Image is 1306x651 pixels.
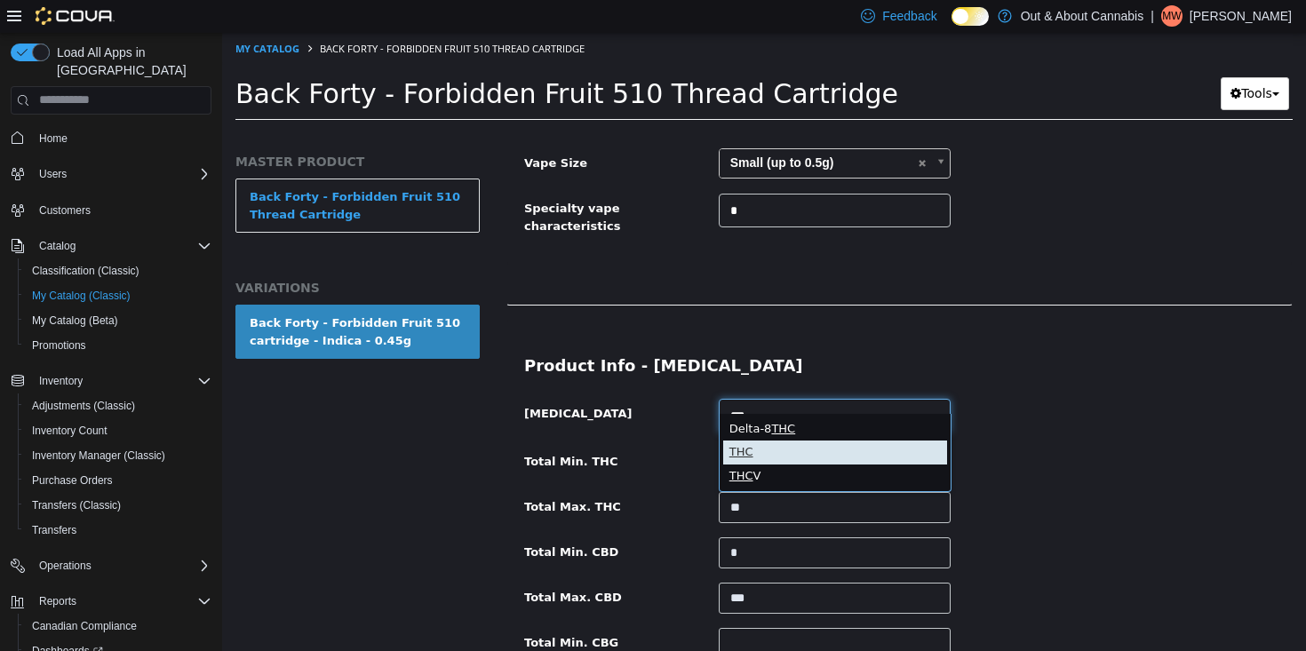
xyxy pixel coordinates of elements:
[1162,5,1181,27] span: MW
[18,443,219,468] button: Inventory Manager (Classic)
[4,234,219,258] button: Catalog
[18,333,219,358] button: Promotions
[25,285,211,306] span: My Catalog (Classic)
[32,555,99,576] button: Operations
[18,518,219,543] button: Transfers
[25,520,84,541] a: Transfers
[32,591,84,612] button: Reports
[50,44,211,79] span: Load All Apps in [GEOGRAPHIC_DATA]
[32,235,211,257] span: Catalog
[25,520,211,541] span: Transfers
[25,395,142,417] a: Adjustments (Classic)
[32,163,211,185] span: Users
[882,7,936,25] span: Feedback
[25,395,211,417] span: Adjustments (Classic)
[32,127,211,149] span: Home
[25,495,211,516] span: Transfers (Classic)
[18,418,219,443] button: Inventory Count
[32,449,165,463] span: Inventory Manager (Classic)
[39,594,76,608] span: Reports
[25,470,211,491] span: Purchase Orders
[18,258,219,283] button: Classification (Classic)
[507,436,531,449] span: THC
[32,473,113,488] span: Purchase Orders
[25,285,138,306] a: My Catalog (Classic)
[25,310,125,331] a: My Catalog (Beta)
[39,239,76,253] span: Catalog
[25,335,93,356] a: Promotions
[952,26,952,27] span: Dark Mode
[25,420,211,441] span: Inventory Count
[32,200,98,221] a: Customers
[25,615,211,637] span: Canadian Compliance
[1190,5,1292,27] p: [PERSON_NAME]
[18,468,219,493] button: Purchase Orders
[25,310,211,331] span: My Catalog (Beta)
[25,445,172,466] a: Inventory Manager (Classic)
[32,591,211,612] span: Reports
[1161,5,1183,27] div: Mark Wolk
[4,125,219,151] button: Home
[1151,5,1154,27] p: |
[32,264,139,278] span: Classification (Classic)
[32,619,137,633] span: Canadian Compliance
[32,523,76,537] span: Transfers
[4,589,219,614] button: Reports
[25,260,147,282] a: Classification (Classic)
[4,369,219,393] button: Inventory
[952,7,989,26] input: Dark Mode
[32,163,74,185] button: Users
[32,424,108,438] span: Inventory Count
[501,385,725,409] div: Delta-8
[39,131,68,146] span: Home
[4,162,219,187] button: Users
[32,289,131,303] span: My Catalog (Classic)
[18,283,219,308] button: My Catalog (Classic)
[32,498,121,512] span: Transfers (Classic)
[32,338,86,353] span: Promotions
[25,495,128,516] a: Transfers (Classic)
[18,493,219,518] button: Transfers (Classic)
[25,335,211,356] span: Promotions
[32,555,211,576] span: Operations
[4,197,219,223] button: Customers
[32,399,135,413] span: Adjustments (Classic)
[39,374,83,388] span: Inventory
[25,420,115,441] a: Inventory Count
[32,128,75,149] a: Home
[39,559,92,573] span: Operations
[1021,5,1144,27] p: Out & About Cannabis
[32,235,83,257] button: Catalog
[25,260,211,282] span: Classification (Classic)
[4,553,219,578] button: Operations
[18,614,219,639] button: Canadian Compliance
[18,393,219,418] button: Adjustments (Classic)
[39,167,67,181] span: Users
[32,314,118,328] span: My Catalog (Beta)
[25,470,120,491] a: Purchase Orders
[549,389,573,402] span: THC
[18,308,219,333] button: My Catalog (Beta)
[36,7,115,25] img: Cova
[39,203,91,218] span: Customers
[25,615,144,637] a: Canadian Compliance
[32,199,211,221] span: Customers
[501,432,725,456] div: V
[32,370,90,392] button: Inventory
[507,412,531,425] span: THC
[25,445,211,466] span: Inventory Manager (Classic)
[32,370,211,392] span: Inventory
